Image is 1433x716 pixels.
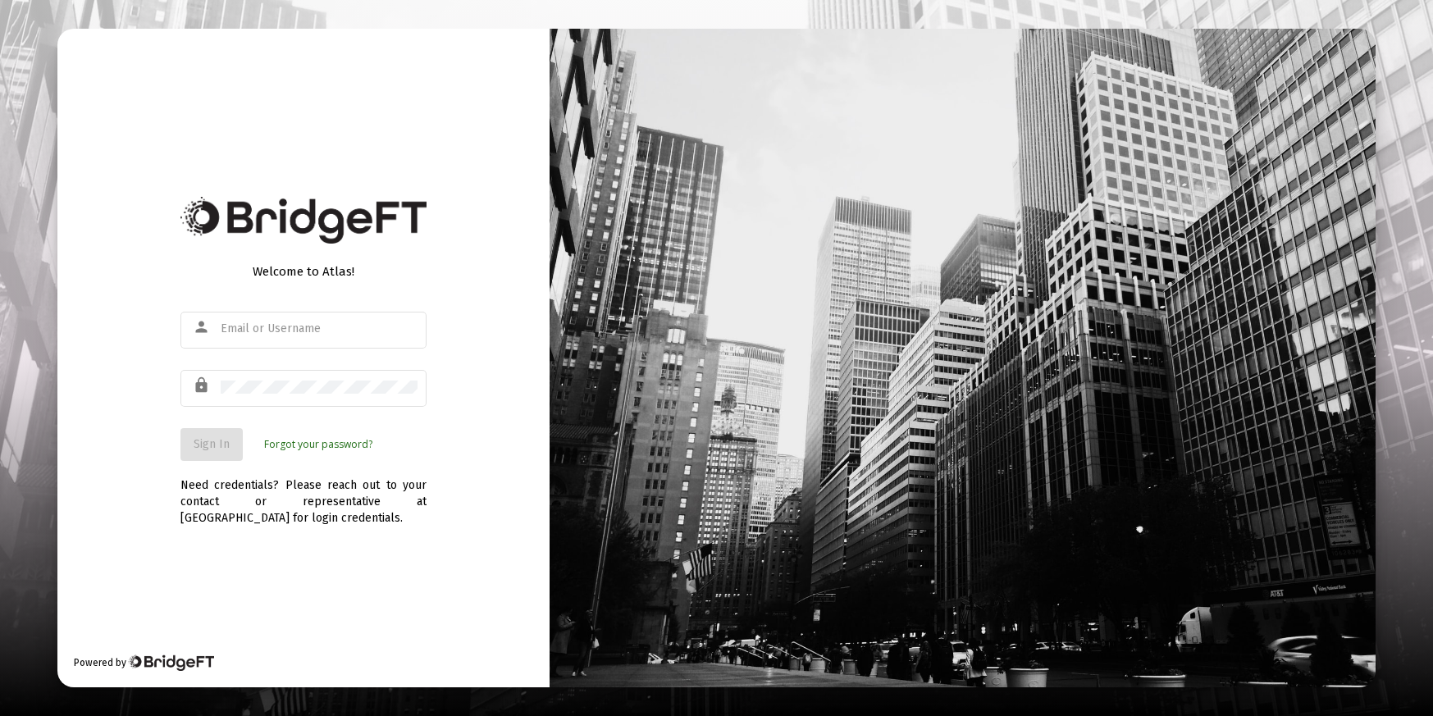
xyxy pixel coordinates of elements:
span: Sign In [194,437,230,451]
div: Powered by [74,654,214,671]
img: Bridge Financial Technology Logo [128,654,214,671]
div: Need credentials? Please reach out to your contact or representative at [GEOGRAPHIC_DATA] for log... [180,461,427,527]
mat-icon: person [193,317,212,337]
div: Welcome to Atlas! [180,263,427,280]
a: Forgot your password? [264,436,372,453]
img: Bridge Financial Technology Logo [180,197,427,244]
input: Email or Username [221,322,418,335]
button: Sign In [180,428,243,461]
mat-icon: lock [193,376,212,395]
